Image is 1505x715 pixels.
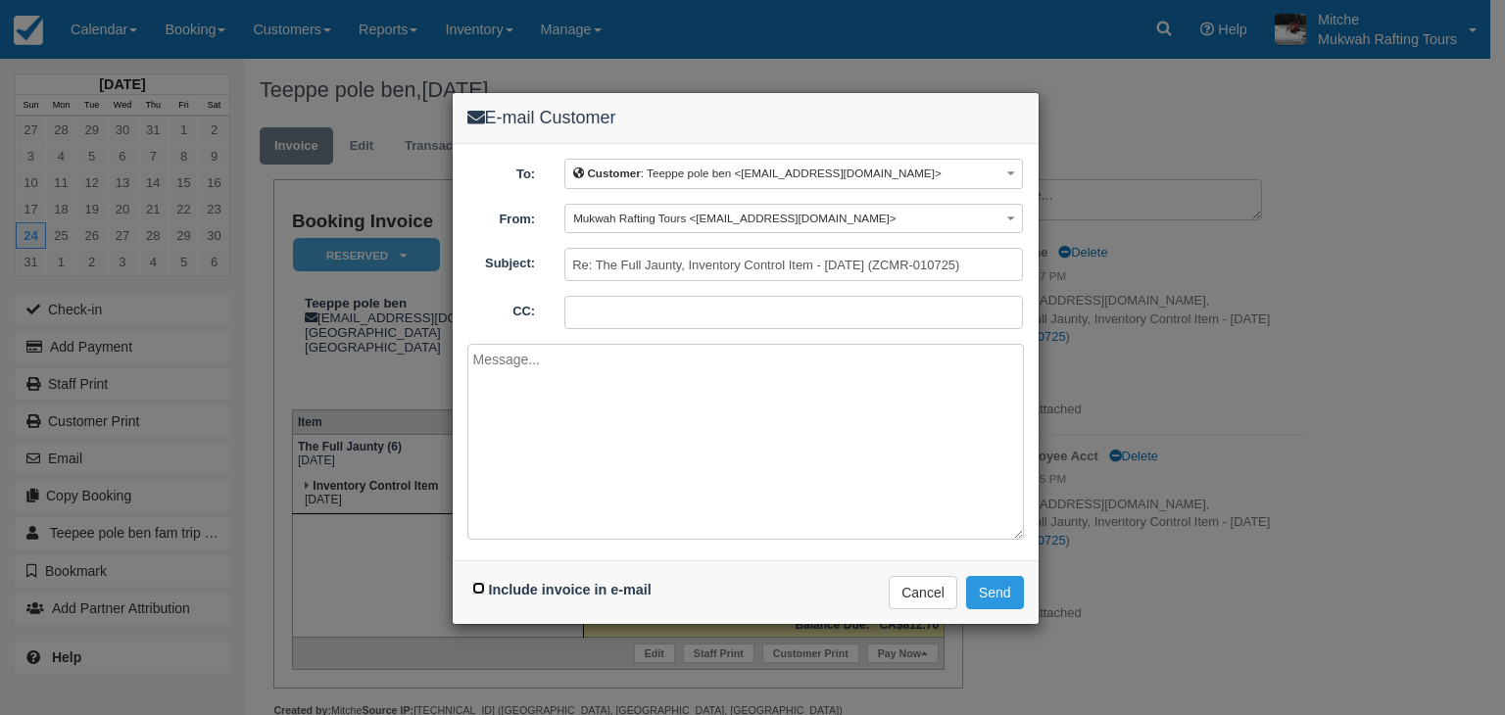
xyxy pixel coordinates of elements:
[453,296,551,321] label: CC:
[489,582,652,597] label: Include invoice in e-mail
[573,212,897,224] span: Mukwah Rafting Tours <[EMAIL_ADDRESS][DOMAIN_NAME]>
[966,576,1024,609] button: Send
[467,108,1024,128] h4: E-mail Customer
[573,167,942,179] span: : Teeppe pole ben <[EMAIL_ADDRESS][DOMAIN_NAME]>
[564,204,1023,234] button: Mukwah Rafting Tours <[EMAIL_ADDRESS][DOMAIN_NAME]>
[889,576,957,609] button: Cancel
[453,159,551,184] label: To:
[453,248,551,273] label: Subject:
[587,167,640,179] b: Customer
[453,204,551,229] label: From:
[564,159,1023,189] button: Customer: Teeppe pole ben <[EMAIL_ADDRESS][DOMAIN_NAME]>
